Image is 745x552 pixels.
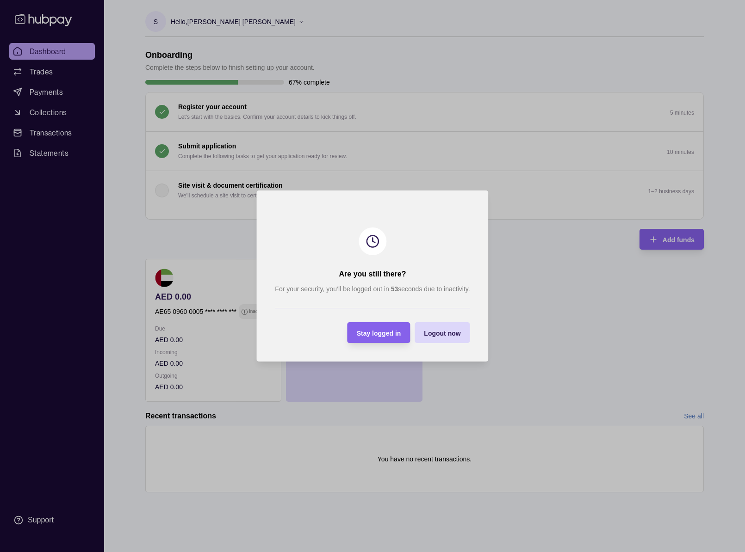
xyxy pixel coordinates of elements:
[357,330,401,337] span: Stay logged in
[339,269,406,279] h2: Are you still there?
[275,284,470,294] p: For your security, you’ll be logged out in seconds due to inactivity.
[424,330,460,337] span: Logout now
[415,322,470,343] button: Logout now
[391,285,398,293] strong: 53
[348,322,410,343] button: Stay logged in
